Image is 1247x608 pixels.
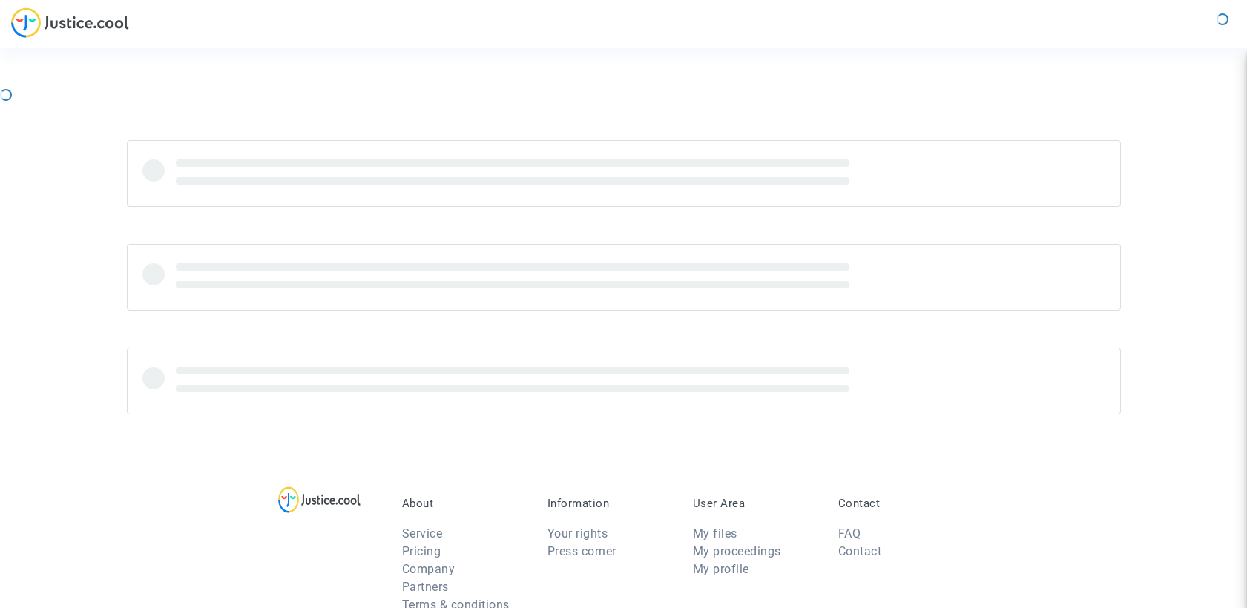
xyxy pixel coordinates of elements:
[547,544,616,558] a: Press corner
[402,526,443,541] a: Service
[838,497,961,510] p: Contact
[693,544,781,558] a: My proceedings
[11,7,129,38] img: jc-logo.svg
[838,526,861,541] a: FAQ
[402,580,449,594] a: Partners
[278,486,361,513] img: logo-lg.svg
[547,497,671,510] p: Information
[693,562,749,576] a: My profile
[838,544,882,558] a: Contact
[402,497,525,510] p: About
[693,497,816,510] p: User Area
[402,562,455,576] a: Company
[547,526,608,541] a: Your rights
[693,526,737,541] a: My files
[402,544,441,558] a: Pricing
